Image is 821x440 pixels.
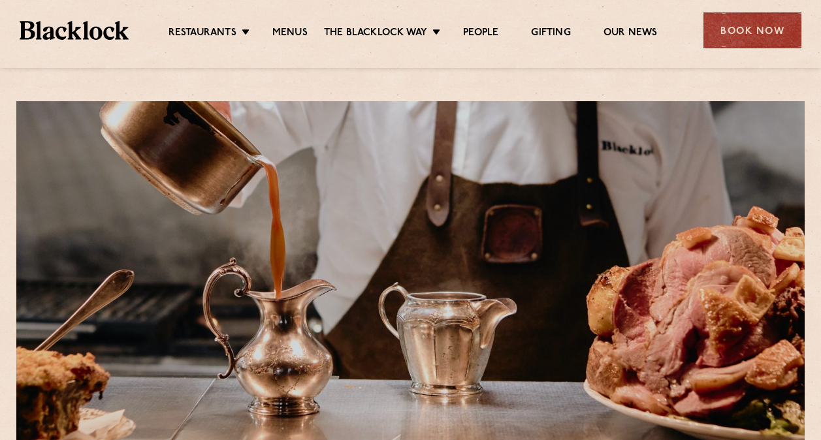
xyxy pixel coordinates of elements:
img: BL_Textured_Logo-footer-cropped.svg [20,21,129,39]
a: Our News [604,27,658,41]
a: Gifting [531,27,570,41]
a: Restaurants [169,27,236,41]
a: People [463,27,498,41]
div: Book Now [703,12,801,48]
a: Menus [272,27,308,41]
a: The Blacklock Way [324,27,427,41]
